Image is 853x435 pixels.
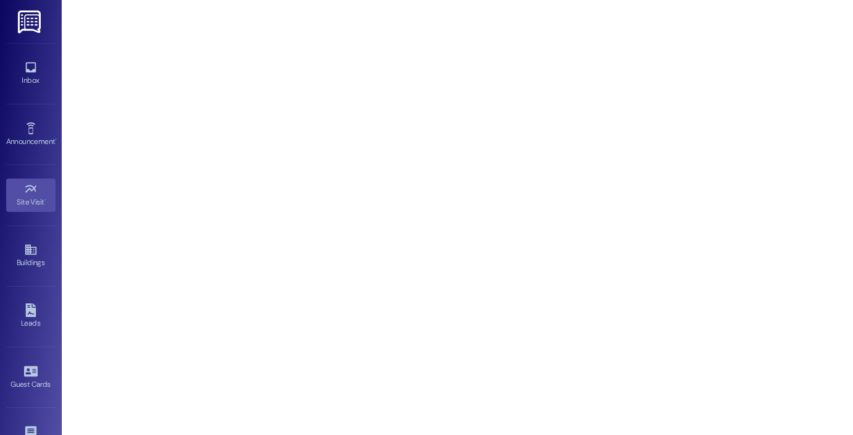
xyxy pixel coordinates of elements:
[6,361,56,394] a: Guest Cards
[6,300,56,333] a: Leads
[55,135,57,144] span: •
[6,57,56,90] a: Inbox
[6,179,56,212] a: Site Visit •
[18,11,43,33] img: ResiDesk Logo
[6,239,56,272] a: Buildings
[44,196,46,205] span: •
